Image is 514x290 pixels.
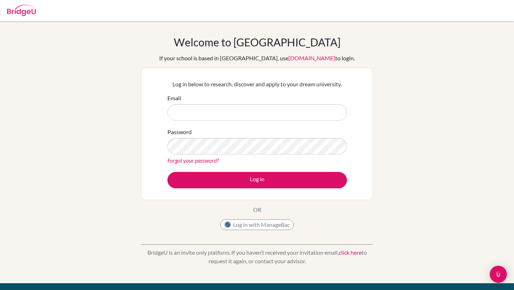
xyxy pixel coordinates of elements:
[253,205,261,214] p: OR
[339,249,362,256] a: click here
[288,55,335,61] a: [DOMAIN_NAME]
[174,36,341,49] h1: Welcome to [GEOGRAPHIC_DATA]
[141,248,373,265] p: BridgeU is an invite only platform. If you haven’t received your invitation email, to request it ...
[7,5,36,16] img: Bridge-U
[167,94,181,102] label: Email
[220,219,294,230] button: Log in with ManageBac
[167,157,219,164] a: Forgot your password?
[167,172,347,188] button: Log in
[159,54,355,62] div: If your school is based in [GEOGRAPHIC_DATA], use to login.
[490,266,507,283] div: Open Intercom Messenger
[167,128,192,136] label: Password
[167,80,347,88] p: Log in below to research, discover and apply to your dream university.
